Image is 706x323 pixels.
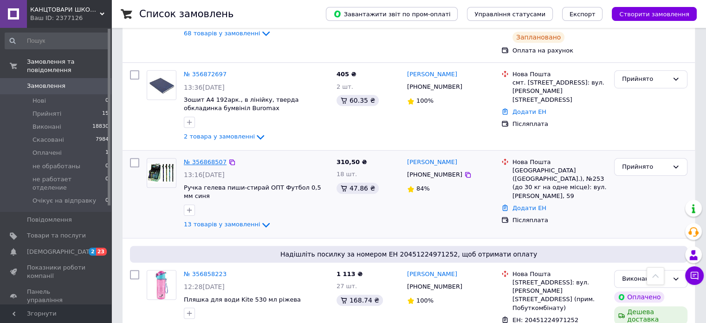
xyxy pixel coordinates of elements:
span: Експорт [570,11,596,18]
button: Управління статусами [467,7,553,21]
span: не обработаны [32,162,80,171]
div: Прийнято [622,162,668,172]
span: Нові [32,97,46,105]
img: Фото товару [147,270,176,299]
span: Надішліть посилку за номером ЕН 20451224971252, щоб отримати оплату [134,250,684,259]
span: Замовлення [27,82,65,90]
span: [PHONE_NUMBER] [407,283,462,290]
span: 68 товарів у замовленні [184,30,260,37]
div: Прийнято [622,74,668,84]
div: Післяплата [512,216,607,224]
div: смт. [STREET_ADDRESS]: вул. [PERSON_NAME][STREET_ADDRESS] [512,79,607,104]
span: Повідомлення [27,216,72,224]
div: Оплата на рахунок [512,46,607,55]
span: Прийняті [32,110,61,118]
span: 0 [105,175,109,192]
div: Нова Пошта [512,158,607,166]
span: Створити замовлення [619,11,689,18]
span: Панель управління [27,288,86,304]
span: 13 товарів у замовленні [184,221,260,228]
div: Оплачено [614,291,664,303]
span: 2 [89,248,96,256]
span: Показники роботи компанії [27,264,86,280]
a: № 356868507 [184,158,227,165]
span: 18830 [92,123,109,131]
span: 23 [96,248,107,256]
span: Оплачені [32,149,62,157]
a: Фото товару [147,270,176,300]
button: Завантажити звіт по пром-оплаті [326,7,458,21]
a: Пляшка для води Kite 530 мл ріжева [184,296,301,303]
div: Післяплата [512,120,607,128]
span: 1 113 ₴ [337,270,363,277]
span: 12:28[DATE] [184,283,225,290]
span: КАНЦТОВАРИ ШКОЛА ТВОРЧІСТЬ [30,6,100,14]
div: Заплановано [512,32,565,43]
span: [PHONE_NUMBER] [407,171,462,178]
div: [STREET_ADDRESS]: вул. [PERSON_NAME][STREET_ADDRESS] (прим. Побуткомбінату) [512,278,607,312]
a: № 356858223 [184,270,227,277]
a: [PERSON_NAME] [407,270,457,279]
span: 1 [105,149,109,157]
span: 405 ₴ [337,71,356,78]
span: 310,50 ₴ [337,158,367,165]
button: Створити замовлення [612,7,697,21]
a: Зошит А4 192арк., в лінійку, тверда обкладинка бумвініл Buromax [184,96,298,112]
img: Фото товару [147,71,176,99]
span: 2 шт. [337,83,353,90]
a: Фото товару [147,70,176,100]
span: 13:16[DATE] [184,171,225,178]
span: [PHONE_NUMBER] [407,83,462,90]
a: Додати ЕН [512,108,546,115]
span: 0 [105,97,109,105]
span: 27 шт. [337,283,357,290]
a: № 356872697 [184,71,227,78]
div: 168.74 ₴ [337,295,383,306]
a: [PERSON_NAME] [407,70,457,79]
span: 7984 [96,136,109,144]
button: Чат з покупцем [685,266,704,285]
span: Замовлення та повідомлення [27,58,111,74]
span: 100% [416,297,434,304]
div: 60.35 ₴ [337,95,379,106]
div: Нова Пошта [512,270,607,278]
div: Нова Пошта [512,70,607,79]
a: 2 товара у замовленні [184,133,266,140]
span: Товари та послуги [27,231,86,240]
a: Фото товару [147,158,176,188]
div: 47.86 ₴ [337,183,379,194]
div: [GEOGRAPHIC_DATA] ([GEOGRAPHIC_DATA].), №253 (до 30 кг на одне місце): вул. [PERSON_NAME], 59 [512,166,607,200]
a: 68 товарів у замовленні [184,30,272,37]
span: Очікує на відправку [32,197,96,205]
h1: Список замовлень [139,8,233,20]
span: [DEMOGRAPHIC_DATA] [27,248,96,256]
span: Завантажити звіт по пром-оплаті [333,10,450,18]
a: Додати ЕН [512,204,546,211]
span: 13:36[DATE] [184,84,225,91]
a: Ручка гелева пиши-стирай ОПТ Футбол 0,5 мм синя [184,184,321,200]
span: 0 [105,162,109,171]
span: 0 [105,197,109,205]
span: Скасовані [32,136,64,144]
span: 2 товара у замовленні [184,133,255,140]
span: 15 [102,110,109,118]
button: Експорт [562,7,603,21]
a: 13 товарів у замовленні [184,221,272,228]
span: Управління статусами [474,11,545,18]
img: Фото товару [147,163,176,183]
span: Виконані [32,123,61,131]
span: 84% [416,185,430,192]
div: Виконано [622,274,668,284]
input: Пошук [5,33,110,49]
div: Ваш ID: 2377126 [30,14,111,22]
a: [PERSON_NAME] [407,158,457,167]
span: не работает отделение [32,175,105,192]
span: 18 шт. [337,171,357,178]
span: 100% [416,97,434,104]
a: Створити замовлення [602,10,697,17]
